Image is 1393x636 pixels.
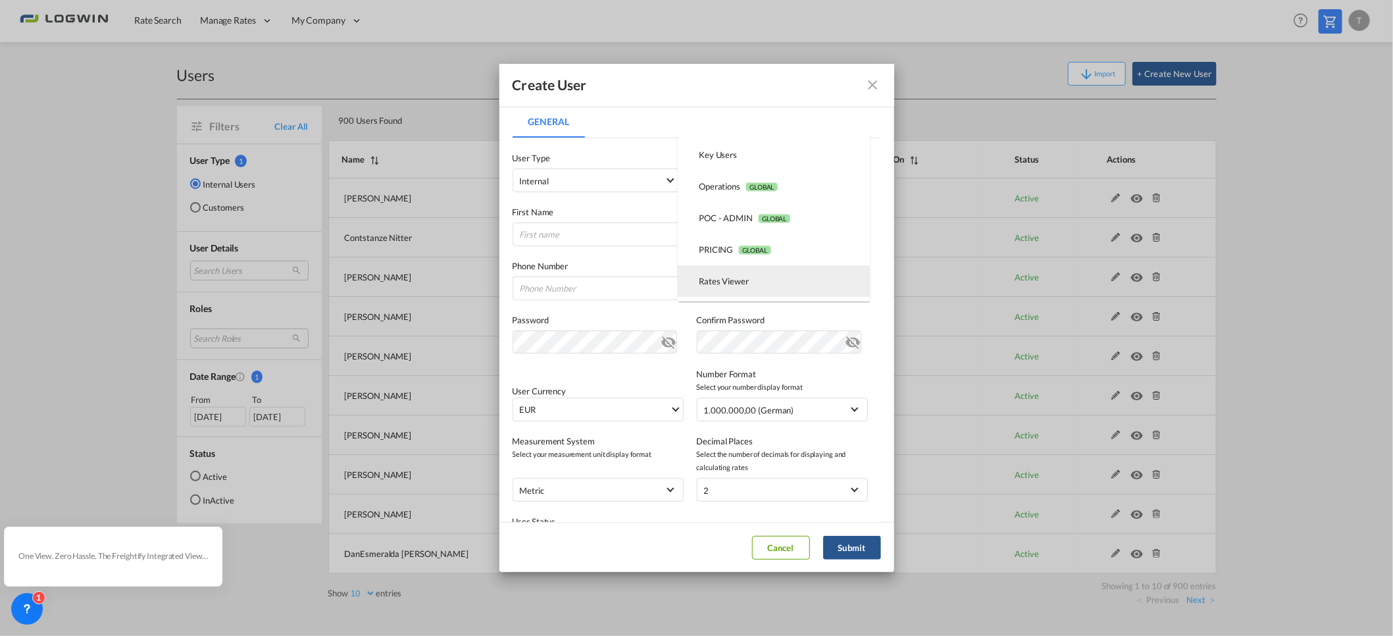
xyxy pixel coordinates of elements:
[758,214,790,223] span: GLOBAL
[746,182,778,192] span: GLOBAL
[699,180,778,192] div: Operations
[738,246,771,255] span: GLOBAL
[699,244,771,255] div: PRICING
[699,212,790,224] div: POC - ADMIN
[699,275,749,287] div: Rates Viewer
[699,149,737,161] div: Key Users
